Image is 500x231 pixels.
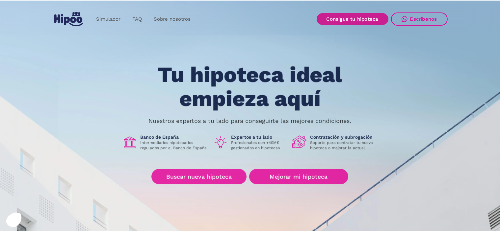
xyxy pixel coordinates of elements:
a: Simulador [90,13,126,26]
a: FAQ [126,13,148,26]
p: Nuestros expertos a tu lado para conseguirte las mejores condiciones. [149,118,352,124]
h1: Tu hipoteca ideal empieza aquí [125,63,375,111]
a: Escríbenos [391,12,448,26]
p: Profesionales con +40M€ gestionados en hipotecas [231,140,287,151]
h1: Banco de España [140,134,208,140]
div: Escríbenos [410,16,437,22]
a: Buscar nueva hipoteca [151,169,247,184]
h1: Contratación y subrogación [310,134,378,140]
p: Intermediarios hipotecarios regulados por el Banco de España [140,140,208,151]
p: Soporte para contratar tu nueva hipoteca o mejorar la actual [310,140,378,151]
h1: Expertos a tu lado [231,134,287,140]
a: Sobre nosotros [148,13,197,26]
a: home [53,10,85,29]
a: Mejorar mi hipoteca [249,169,348,184]
a: Consigue tu hipoteca [317,13,388,25]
